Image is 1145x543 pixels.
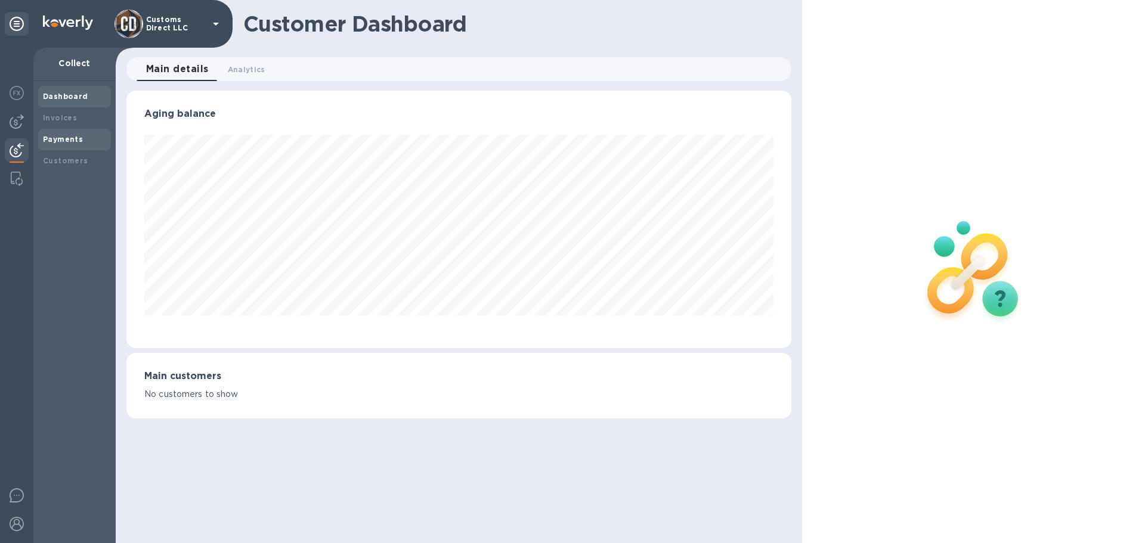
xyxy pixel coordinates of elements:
b: Invoices [43,113,77,122]
b: Customers [43,156,88,165]
h1: Customer Dashboard [243,11,783,36]
p: No customers to show [144,388,773,401]
h3: Main customers [144,371,773,382]
b: Dashboard [43,92,88,101]
img: Logo [43,15,93,30]
img: Foreign exchange [10,86,24,100]
p: Collect [43,57,106,69]
h3: Aging balance [144,108,773,120]
b: Payments [43,135,83,144]
div: Unpin categories [5,12,29,36]
p: Customs Direct LLC [146,15,206,32]
span: Main details [146,61,209,77]
span: Analytics [228,63,265,76]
